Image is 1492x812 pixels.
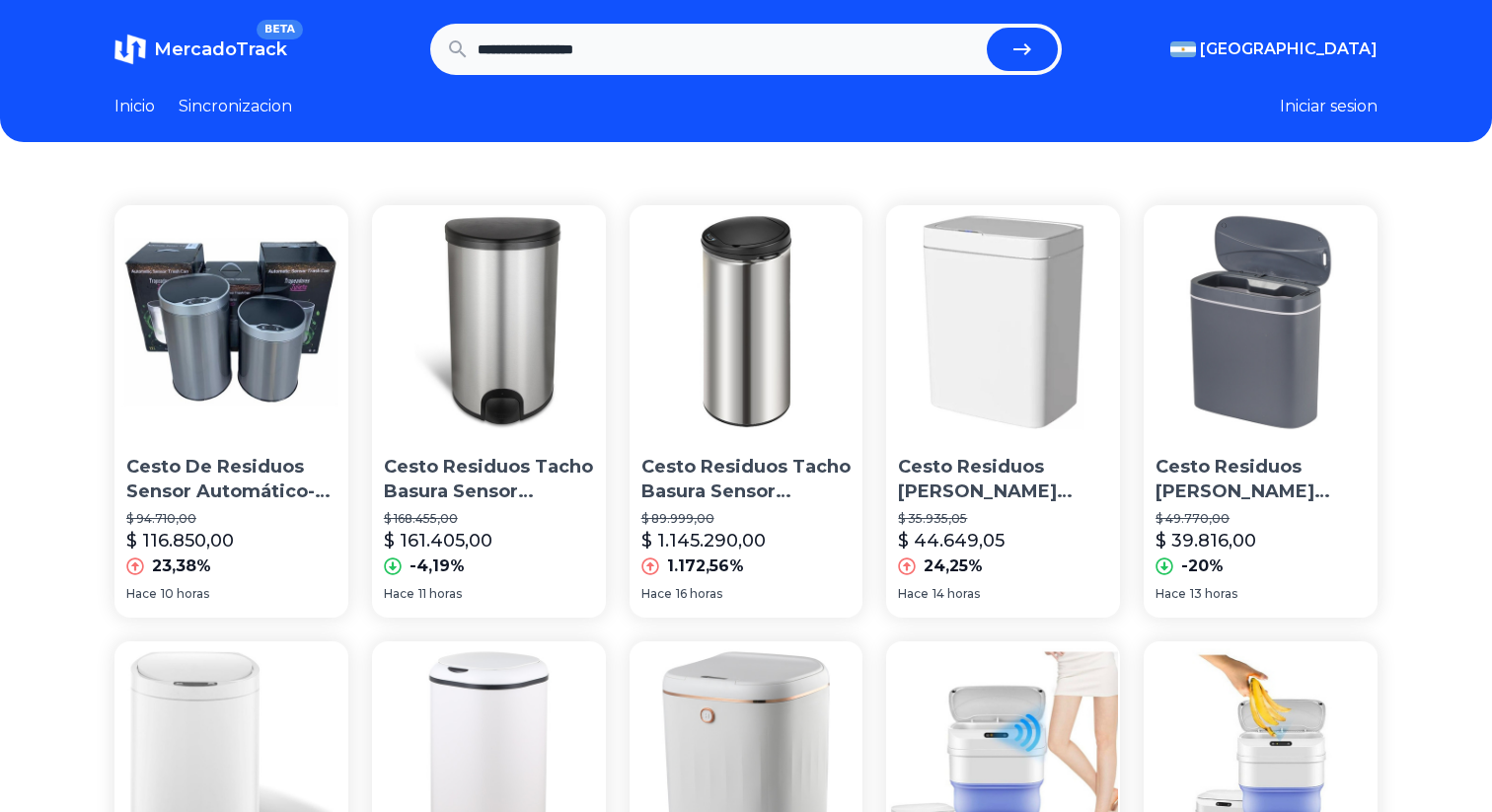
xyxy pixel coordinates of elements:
[114,205,348,618] a: Cesto De Residuos Sensor Automático-12 Lts Tacho De BasuraCesto De Residuos Sensor Automático-12 ...
[886,205,1120,439] img: Cesto Residuos Tacho Basura Sensor Automatico 14 Lts
[641,527,766,554] p: $ 1.145.290,00
[384,455,594,504] p: Cesto Residuos Tacho Basura Sensor Automatico 50 L Pedal Tap
[1144,205,1378,618] a: Cesto Residuos Tacho Basura Sensor Automatico 14 Lts BañoCesto Residuos [PERSON_NAME] Sensor Auto...
[154,38,287,60] span: MercadoTrack
[179,95,292,118] a: Sincronizacion
[372,205,606,439] img: Cesto Residuos Tacho Basura Sensor Automatico 50 L Pedal Tap
[898,511,1108,527] p: $ 35.935,05
[1190,586,1237,602] span: 13 horas
[667,554,744,578] p: 1.172,56%
[898,586,929,602] span: Hace
[1144,205,1378,439] img: Cesto Residuos Tacho Basura Sensor Automatico 14 Lts Baño
[152,554,211,578] p: 23,38%
[898,527,1005,554] p: $ 44.649,05
[418,586,462,602] span: 11 horas
[641,586,672,602] span: Hace
[1156,511,1366,527] p: $ 49.770,00
[114,34,146,65] img: MercadoTrack
[384,511,594,527] p: $ 168.455,00
[161,586,209,602] span: 10 horas
[1280,95,1378,118] button: Iniciar sesion
[1181,554,1224,578] p: -20%
[641,511,852,527] p: $ 89.999,00
[257,20,303,39] span: BETA
[410,554,465,578] p: -4,19%
[932,586,980,602] span: 14 horas
[1156,455,1366,504] p: Cesto Residuos [PERSON_NAME] Sensor Automatico 14 Lts [PERSON_NAME]
[114,205,348,439] img: Cesto De Residuos Sensor Automático-12 Lts Tacho De Basura
[1156,527,1256,554] p: $ 39.816,00
[126,586,157,602] span: Hace
[1156,586,1186,602] span: Hace
[126,511,336,527] p: $ 94.710,00
[126,455,336,504] p: Cesto De Residuos Sensor Automático-12 Lts [PERSON_NAME]
[384,586,414,602] span: Hace
[630,205,863,618] a: Cesto Residuos Tacho Basura Sensor Automático 30 Litros MioCesto Residuos Tacho Basura Sensor Aut...
[641,455,852,504] p: Cesto Residuos Tacho Basura Sensor Automático 30 Litros Mio
[114,34,287,65] a: MercadoTrackBETA
[676,586,722,602] span: 16 horas
[1170,37,1378,61] button: [GEOGRAPHIC_DATA]
[372,205,606,618] a: Cesto Residuos Tacho Basura Sensor Automatico 50 L Pedal TapCesto Residuos Tacho Basura Sensor Au...
[384,527,492,554] p: $ 161.405,00
[886,205,1120,618] a: Cesto Residuos Tacho Basura Sensor Automatico 14 LtsCesto Residuos [PERSON_NAME] Sensor Automatic...
[630,205,863,439] img: Cesto Residuos Tacho Basura Sensor Automático 30 Litros Mio
[126,527,234,554] p: $ 116.850,00
[898,455,1108,504] p: Cesto Residuos [PERSON_NAME] Sensor Automatico 14 Lts
[924,554,983,578] p: 24,25%
[114,95,155,118] a: Inicio
[1170,41,1196,57] img: Argentina
[1200,37,1378,61] span: [GEOGRAPHIC_DATA]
